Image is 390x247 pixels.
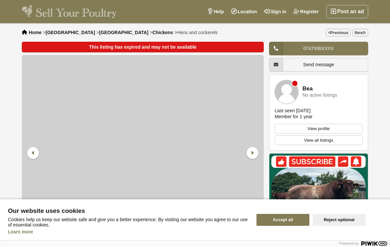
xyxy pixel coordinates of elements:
span: 0747936XXXX [303,46,334,51]
a: Home [29,30,42,35]
span: Hens and cockerels [177,30,218,35]
div: This listing has expired and may not be available [22,42,264,52]
span: Our website uses cookies [8,208,249,214]
li: > [174,30,217,35]
div: Member is offline [292,81,297,86]
a: Next [352,29,368,36]
img: Bea [275,80,298,104]
li: > [43,30,95,35]
a: Send message [269,58,368,72]
a: 0747936XXXX [269,42,368,55]
a: [GEOGRAPHIC_DATA] [46,30,95,35]
a: Learn more [8,229,33,234]
button: Accept all [256,214,309,226]
p: Cookies help us keep our website safe and give you a better experience. By visiting our website y... [8,217,249,227]
a: Sign in [260,5,290,18]
div: Member for 1 year [275,114,312,120]
a: Previous [326,29,351,36]
button: Reject optional [313,214,366,226]
li: > [150,30,173,35]
span: Powered by [339,241,359,245]
a: Location [227,5,260,18]
a: View all listings [275,135,363,145]
div: Last seen [DATE] [275,108,311,114]
a: Bea [302,86,313,92]
a: Register [290,5,322,18]
img: Sell Your Poultry [22,5,117,18]
li: > [96,30,148,35]
a: Chickens [152,30,173,35]
a: Post an ad [326,5,368,18]
span: Send message [303,62,334,67]
a: Help [204,5,227,18]
div: No active listings [302,93,337,98]
a: [GEOGRAPHIC_DATA] [99,30,149,35]
a: View profile [275,124,363,134]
